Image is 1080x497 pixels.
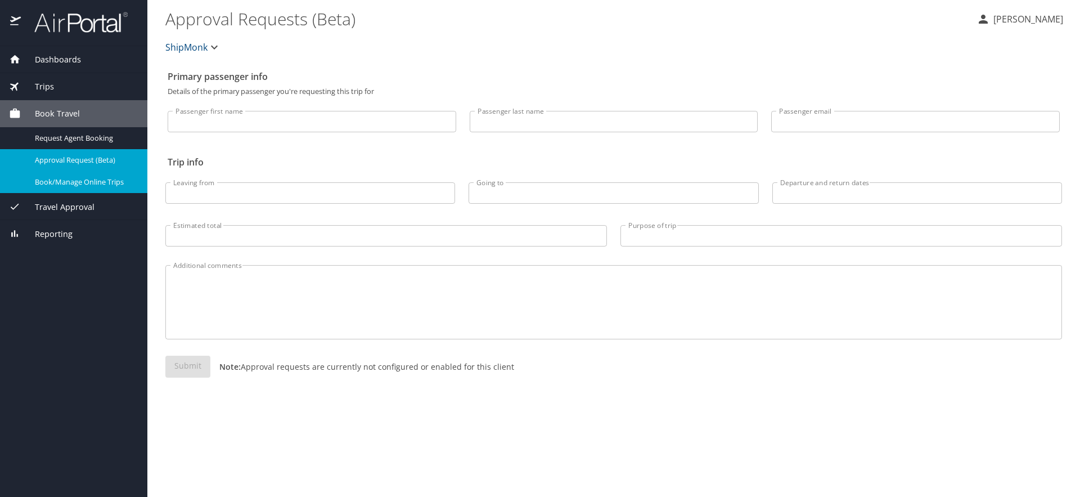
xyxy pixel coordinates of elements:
p: Approval requests are currently not configured or enabled for this client [210,361,514,373]
span: Book Travel [21,108,80,120]
h2: Primary passenger info [168,68,1060,86]
span: Travel Approval [21,201,94,213]
span: Request Agent Booking [35,133,134,144]
img: airportal-logo.png [22,11,128,33]
strong: Note: [219,361,241,372]
img: icon-airportal.png [10,11,22,33]
h2: Trip info [168,153,1060,171]
h1: Approval Requests (Beta) [165,1,967,36]
span: Book/Manage Online Trips [35,177,134,187]
span: Approval Request (Beta) [35,155,134,165]
button: [PERSON_NAME] [972,9,1068,29]
p: Details of the primary passenger you're requesting this trip for [168,88,1060,95]
p: [PERSON_NAME] [990,12,1063,26]
span: ShipMonk [165,39,208,55]
button: ShipMonk [161,36,226,59]
span: Trips [21,80,54,93]
span: Reporting [21,228,73,240]
span: Dashboards [21,53,81,66]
